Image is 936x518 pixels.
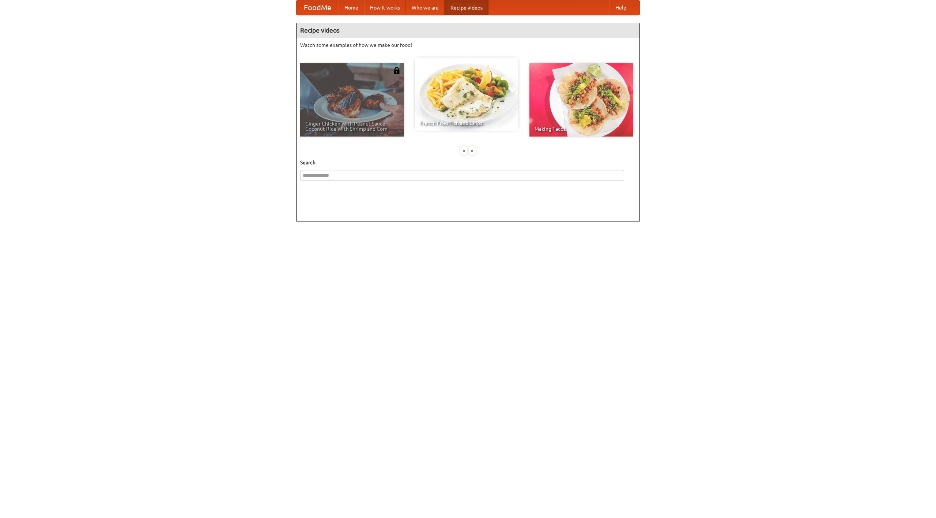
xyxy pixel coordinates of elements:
img: 483408.png [393,67,400,74]
a: Help [609,0,632,15]
h5: Search [300,159,636,166]
div: « [460,146,467,155]
a: Making Tacos [529,63,633,137]
span: Making Tacos [535,126,628,131]
span: French Fries Fish and Chips [420,120,513,126]
div: » [469,146,476,155]
a: How it works [364,0,406,15]
h4: Recipe videos [297,23,639,38]
a: French Fries Fish and Chips [415,57,518,131]
a: Who we are [406,0,445,15]
p: Watch some examples of how we make our food! [300,41,636,49]
a: Home [339,0,364,15]
a: FoodMe [297,0,339,15]
a: Recipe videos [445,0,488,15]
